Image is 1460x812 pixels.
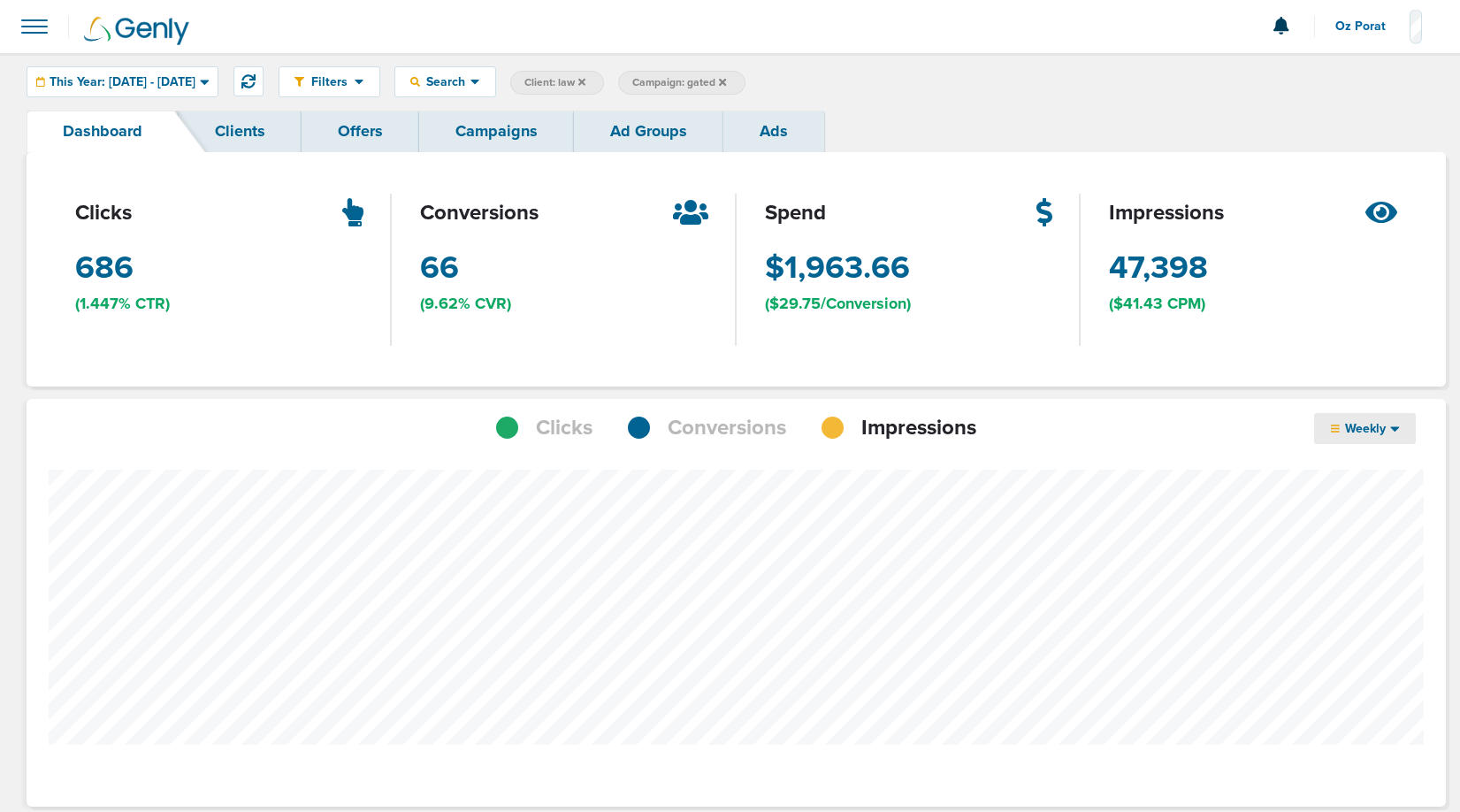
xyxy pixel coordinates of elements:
[1109,293,1205,315] span: ($41.43 CPM)
[1340,421,1391,436] span: Weekly
[1335,20,1398,33] span: Oz Porat
[668,413,786,443] span: Conversions
[302,111,419,152] a: Offers
[536,413,592,443] span: Clicks
[765,293,911,315] span: ($29.75/Conversion)
[419,111,574,152] a: Campaigns
[75,293,170,315] span: (1.447% CTR)
[1109,246,1208,290] span: 47,398
[765,198,826,228] span: spend
[632,75,726,90] span: Campaign: gated
[50,76,195,88] span: This Year: [DATE] - [DATE]
[420,198,539,228] span: conversions
[420,246,459,290] span: 66
[84,17,189,45] img: Genly
[723,111,824,152] a: Ads
[179,111,302,152] a: Clients
[574,111,723,152] a: Ad Groups
[1109,198,1224,228] span: impressions
[420,293,511,315] span: (9.62% CVR)
[304,74,355,89] span: Filters
[765,246,910,290] span: $1,963.66
[75,246,134,290] span: 686
[75,198,132,228] span: clicks
[861,413,976,443] span: Impressions
[420,74,470,89] span: Search
[27,111,179,152] a: Dashboard
[524,75,585,90] span: Client: law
